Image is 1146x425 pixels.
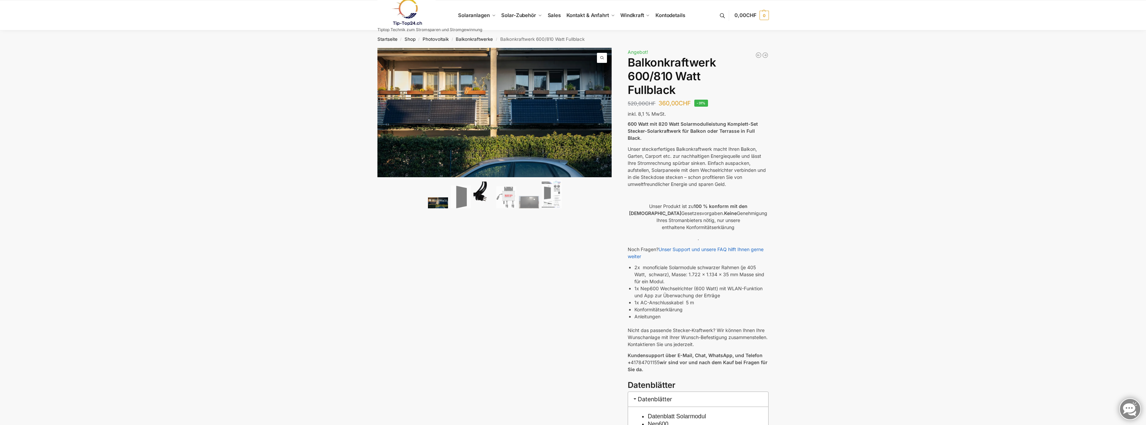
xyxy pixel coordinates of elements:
[628,246,764,259] a: Unser Support und unsere FAQ hilft Ihnen gerne weiter
[694,100,708,107] span: -31%
[501,12,536,18] span: Solar-Zubehör
[449,37,456,42] span: /
[451,186,471,209] img: TommaTech Vorderseite
[628,359,768,372] strong: wir sind vor und nach dem Kauf bei Fragen für Sie da.
[628,246,769,260] p: Noch Fragen?
[566,12,609,18] span: Kontakt & Anfahrt
[620,12,644,18] span: Windkraft
[365,30,781,48] nav: Breadcrumb
[377,36,398,42] a: Startseite
[563,0,618,30] a: Kontakt & Anfahrt
[634,313,769,320] li: Anleitungen
[762,52,769,59] a: 890/600 Watt Solarkraftwerk + 2,7 KW Batteriespeicher Genehmigungsfrei
[679,100,691,107] span: CHF
[734,12,756,18] span: 0,00
[405,36,416,42] a: Shop
[542,180,562,209] img: Balkonkraftwerk 600/810 Watt Fullblack – Bild 6
[634,285,769,299] li: 1x Nep600 Wechselrichter (600 Watt) mit WLAN-Funktion und App zur Überwachung der Erträge
[655,12,685,18] span: Kontodetails
[612,48,847,316] img: Balkonkraftwerk 600/810 Watt Fullblack 3
[628,327,769,348] p: Nicht das passende Stecker-Kraftwerk? Wir können Ihnen Ihre Wunschanlage mit Ihrer Wunsch-Befesti...
[628,111,666,117] span: inkl. 8,1 % MwSt.
[519,196,539,209] img: Balkonkraftwerk 600/810 Watt Fullblack – Bild 5
[634,299,769,306] li: 1x AC-Anschlusskabel 5 m
[423,36,449,42] a: Photovoltaik
[645,100,655,107] span: CHF
[628,145,769,188] p: Unser steckerfertiges Balkonkraftwerk macht Ihren Balkon, Garten, Carport etc. zur nachhaltigen E...
[493,37,500,42] span: /
[499,0,545,30] a: Solar-Zubehör
[755,52,762,59] a: Balkonkraftwerk 445/600 Watt Bificial
[628,352,763,365] strong: Kundensupport über E-Mail, Chat, WhatsApp, und Telefon +
[618,0,653,30] a: Windkraft
[377,28,482,32] p: Tiptop Technik zum Stromsparen und Stromgewinnung
[648,413,706,420] a: Datenblatt Solarmodul
[545,0,563,30] a: Sales
[456,36,493,42] a: Balkonkraftwerke
[629,203,747,216] strong: 100 % konform mit den [DEMOGRAPHIC_DATA]
[628,56,769,97] h1: Balkonkraftwerk 600/810 Watt Fullblack
[628,392,769,407] h3: Datenblätter
[746,12,757,18] span: CHF
[548,12,561,18] span: Sales
[760,11,769,20] span: 0
[634,264,769,285] li: 2x monoficiale Solarmodule schwarzer Rahmen (je 405 Watt, schwarz), Masse: 1.722 x 1.134 x 35 mm ...
[428,197,448,208] img: 2 Balkonkraftwerke
[628,380,769,391] h3: Datenblätter
[628,352,769,373] p: 41784701155
[653,0,688,30] a: Kontodetails
[634,306,769,313] li: Konformitätserklärung
[628,121,758,141] strong: 600 Watt mit 820 Watt Solarmodulleistung Komplett-Set Stecker-Solarkraftwerk für Balkon oder Terr...
[734,5,769,25] a: 0,00CHF 0
[496,186,516,209] img: NEP 800 Drosselbar auf 600 Watt
[724,210,737,216] strong: Keine
[398,37,405,42] span: /
[473,182,494,208] img: Anschlusskabel-3meter_schweizer-stecker
[416,37,423,42] span: /
[628,100,655,107] bdi: 520,00
[628,49,648,55] span: Angebot!
[658,100,691,107] bdi: 360,00
[628,235,769,242] p: .
[458,12,490,18] span: Solaranlagen
[628,203,769,231] p: Unser Produkt ist zu Gesetzesvorgaben. Genehmigung Ihres Stromanbieters nötig, nur unsere enthalt...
